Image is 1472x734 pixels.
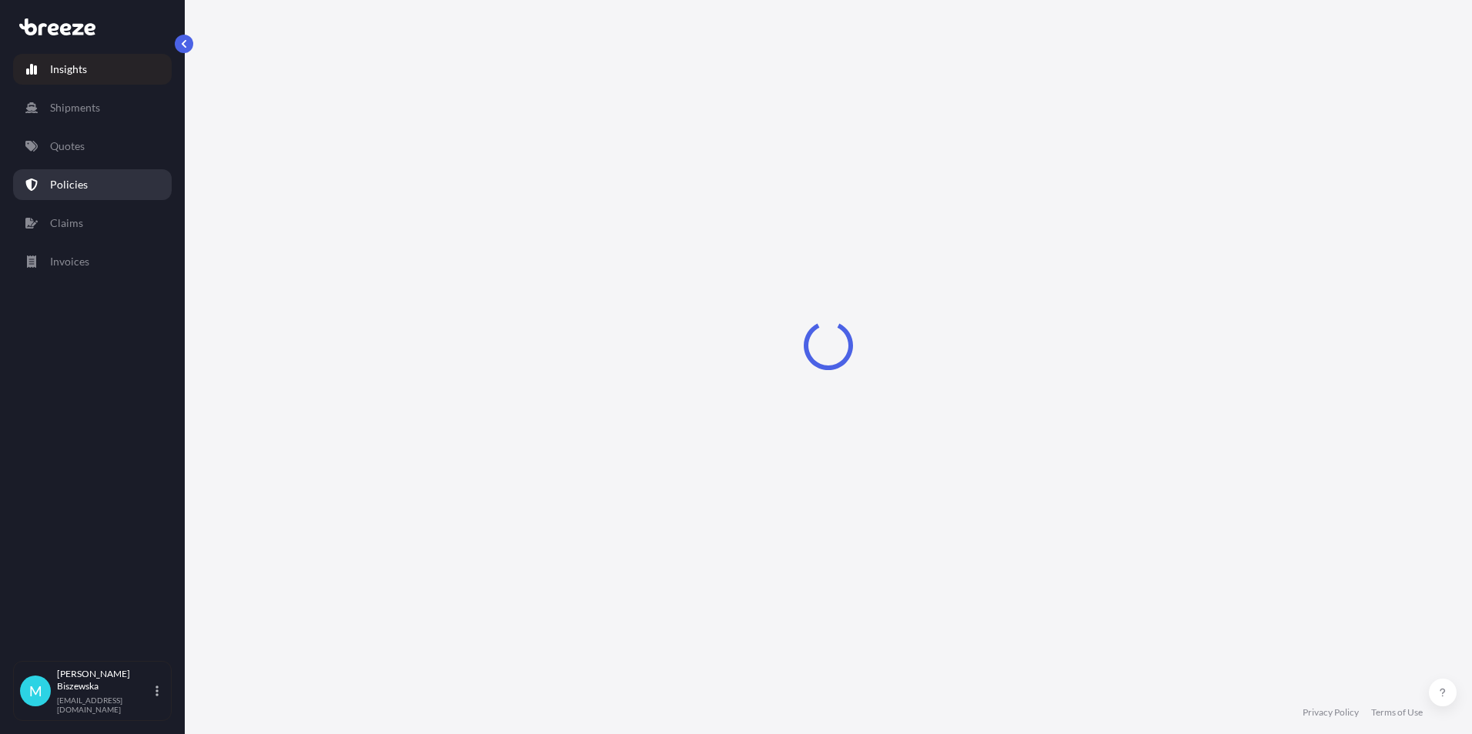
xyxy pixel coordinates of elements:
span: M [29,683,42,699]
a: Privacy Policy [1303,706,1359,719]
a: Shipments [13,92,172,123]
a: Insights [13,54,172,85]
a: Invoices [13,246,172,277]
p: Shipments [50,100,100,115]
p: [PERSON_NAME] Biszewska [57,668,152,692]
a: Policies [13,169,172,200]
p: Insights [50,62,87,77]
p: [EMAIL_ADDRESS][DOMAIN_NAME] [57,696,152,714]
p: Policies [50,177,88,192]
a: Terms of Use [1371,706,1423,719]
p: Invoices [50,254,89,269]
a: Claims [13,208,172,239]
p: Claims [50,215,83,231]
a: Quotes [13,131,172,162]
p: Quotes [50,138,85,154]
